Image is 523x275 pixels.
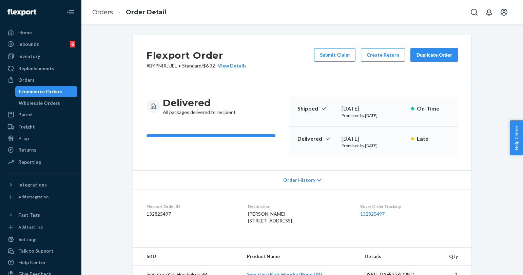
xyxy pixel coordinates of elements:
[18,135,29,142] div: Prep
[18,65,54,72] div: Replenishments
[18,181,47,188] div: Integrations
[4,179,77,190] button: Integrations
[248,203,349,209] dt: Destination
[18,53,40,60] div: Inventory
[18,146,36,153] div: Returns
[18,29,32,36] div: Home
[215,62,247,69] button: View Details
[4,144,77,155] a: Returns
[15,86,78,97] a: Ecommerce Orders
[18,111,33,118] div: Parcel
[147,62,247,69] p: # BYPNIRJUEL / $6.32
[163,97,236,109] h3: Delivered
[4,75,77,85] a: Orders
[178,63,181,68] span: •
[18,236,38,243] div: Settings
[18,123,35,130] div: Freight
[297,135,336,143] p: Delivered
[342,105,406,113] div: [DATE]
[18,212,40,218] div: Fast Tags
[70,41,75,47] div: 6
[467,5,481,19] button: Open Search Box
[417,105,450,113] p: On-Time
[4,63,77,74] a: Replenishments
[342,135,406,143] div: [DATE]
[15,98,78,109] a: Wholesale Orders
[147,48,247,62] h2: Flexport Order
[410,48,458,62] button: Duplicate Order
[126,8,166,16] a: Order Detail
[182,63,201,68] span: Standard
[18,194,49,200] div: Add Integration
[4,193,77,201] a: Add Integration
[18,248,54,254] div: Talk to Support
[147,203,237,209] dt: Flexport Order ID
[360,203,458,209] dt: Buyer Order Tracking
[18,224,43,230] div: Add Fast Tag
[497,5,511,19] button: Open account menu
[482,5,496,19] button: Open notifications
[361,48,405,62] button: Create Return
[4,257,77,268] a: Help Center
[248,211,292,223] span: [PERSON_NAME] [STREET_ADDRESS]
[360,211,385,217] a: 132825497
[18,41,39,47] div: Inbounds
[510,120,523,155] button: Help Center
[4,245,77,256] button: Talk to Support
[417,135,450,143] p: Late
[4,133,77,144] a: Prep
[314,48,355,62] button: Submit Claim
[64,5,77,19] button: Close Navigation
[283,177,315,183] span: Order History
[18,259,46,266] div: Help Center
[480,255,516,272] iframe: Opens a widget where you can chat to one of our agents
[433,248,471,266] th: Qty
[4,51,77,62] a: Inventory
[4,39,77,50] a: Inbounds6
[163,97,236,116] div: All packages delivered to recipient
[4,223,77,231] a: Add Fast Tag
[4,27,77,38] a: Home
[4,210,77,220] button: Fast Tags
[19,100,60,106] div: Wholesale Orders
[241,248,359,266] th: Product Name
[18,159,41,165] div: Reporting
[19,88,62,95] div: Ecommerce Orders
[4,121,77,132] a: Freight
[4,109,77,120] a: Parcel
[147,211,237,217] dd: 132825497
[4,157,77,168] a: Reporting
[7,9,36,16] img: Flexport logo
[133,248,241,266] th: SKU
[87,2,172,22] ol: breadcrumbs
[18,77,35,83] div: Orders
[4,234,77,245] a: Settings
[359,248,434,266] th: Details
[342,113,406,118] p: Promised by [DATE]
[342,143,406,149] p: Promised by [DATE]
[416,52,452,58] div: Duplicate Order
[297,105,336,113] p: Shipped
[92,8,113,16] a: Orders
